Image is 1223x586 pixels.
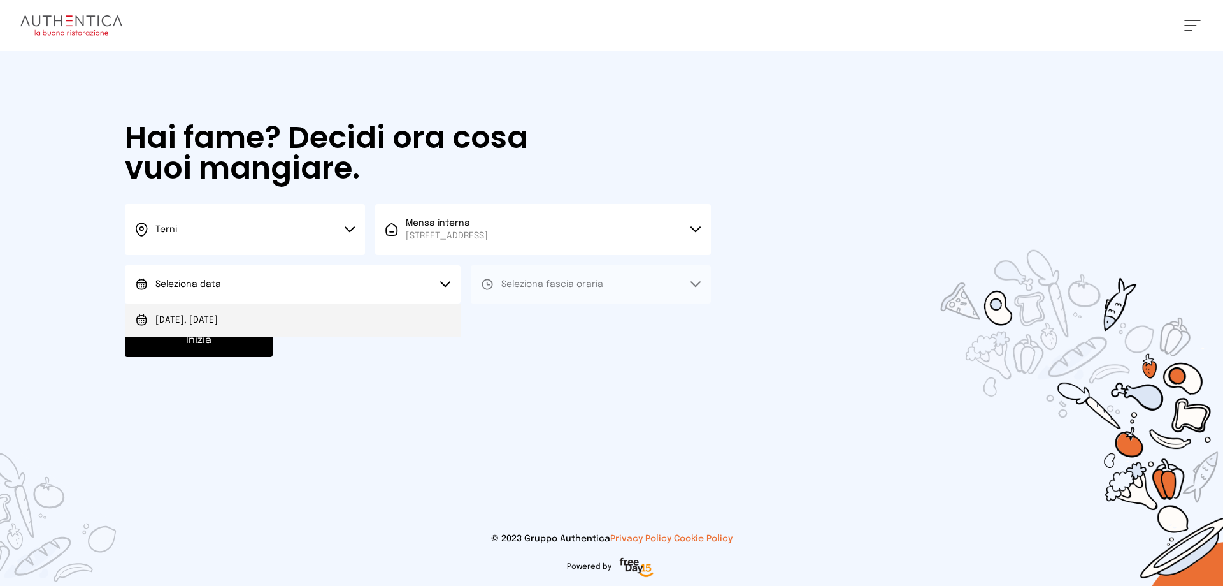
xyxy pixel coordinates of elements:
span: Seleziona data [155,280,221,289]
button: Seleziona fascia oraria [471,265,711,304]
span: Seleziona fascia oraria [501,280,603,289]
span: [DATE], [DATE] [155,314,218,326]
a: Privacy Policy [610,534,671,543]
button: Seleziona data [125,265,461,304]
button: Inizia [125,324,273,357]
span: Powered by [567,562,611,572]
img: logo-freeday.3e08031.png [617,555,657,581]
p: © 2023 Gruppo Authentica [20,532,1203,545]
a: Cookie Policy [674,534,733,543]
